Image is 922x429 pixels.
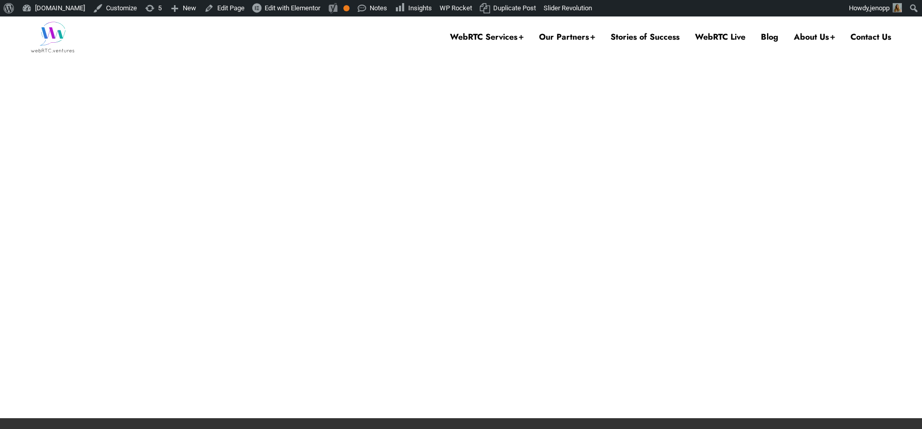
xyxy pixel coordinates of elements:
div: OK [343,5,350,11]
span: jenopp [870,4,890,12]
span: Slider Revolution [544,4,592,12]
a: Our Partners [539,16,595,58]
a: WebRTC Services [450,16,524,58]
a: WebRTC Live [695,16,745,58]
a: Contact Us [850,16,891,58]
a: Stories of Success [611,16,680,58]
a: About Us [794,16,835,58]
span: Edit with Elementor [265,4,320,12]
a: Blog [761,16,778,58]
img: WebRTC.ventures [31,22,75,53]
